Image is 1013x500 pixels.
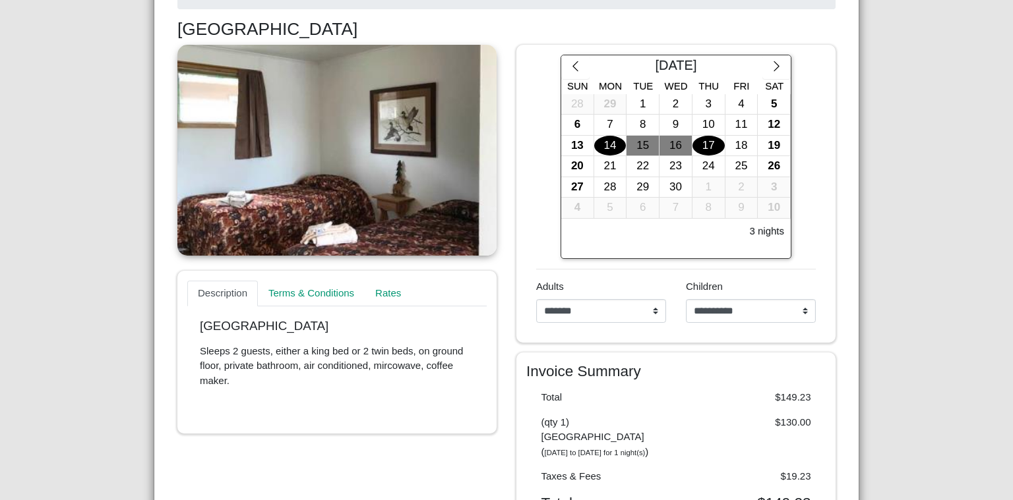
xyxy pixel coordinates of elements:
[725,198,758,218] div: 9
[660,115,692,136] button: 9
[561,177,594,198] button: 27
[594,136,627,156] div: 14
[692,156,725,177] div: 24
[770,60,783,72] svg: chevron right
[676,469,821,484] div: $19.23
[599,80,622,92] span: Mon
[561,94,594,115] button: 28
[532,415,677,460] div: (qty 1) [GEOGRAPHIC_DATA] ( )
[692,136,725,156] div: 17
[561,115,594,135] div: 6
[758,115,791,136] button: 12
[177,19,836,40] h3: [GEOGRAPHIC_DATA]
[561,177,594,198] div: 27
[698,80,719,92] span: Thu
[627,115,659,135] div: 8
[627,115,660,136] button: 8
[627,198,659,218] div: 6
[561,115,594,136] button: 6
[725,115,758,135] div: 11
[758,115,790,135] div: 12
[594,177,627,198] div: 28
[692,198,725,219] button: 8
[758,198,791,219] button: 10
[627,136,659,156] div: 15
[725,198,758,219] button: 9
[749,225,784,237] h6: 3 nights
[660,94,692,115] button: 2
[627,198,660,219] button: 6
[590,55,762,79] div: [DATE]
[594,177,627,198] button: 28
[692,136,725,157] button: 17
[561,198,594,218] div: 4
[627,177,660,198] button: 29
[692,94,725,115] button: 3
[758,177,790,198] div: 3
[594,156,627,177] div: 21
[725,177,758,198] button: 2
[561,136,594,157] button: 13
[758,136,790,156] div: 19
[594,115,627,135] div: 7
[660,177,692,198] button: 30
[627,94,660,115] button: 1
[545,449,646,457] i: [DATE] to [DATE] for 1 night(s)
[733,80,749,92] span: Fri
[762,55,791,79] button: chevron right
[365,281,412,307] a: Rates
[594,198,627,218] div: 5
[676,415,821,460] div: $130.00
[561,136,594,156] div: 13
[676,390,821,405] div: $149.23
[633,80,653,92] span: Tue
[526,362,826,380] h4: Invoice Summary
[187,281,258,307] a: Description
[758,94,790,115] div: 5
[725,136,758,157] button: 18
[758,177,791,198] button: 3
[692,198,725,218] div: 8
[594,136,627,157] button: 14
[627,156,660,177] button: 22
[561,156,594,177] div: 20
[561,94,594,115] div: 28
[660,115,692,135] div: 9
[692,177,725,198] button: 1
[569,60,582,72] svg: chevron left
[692,115,725,135] div: 10
[594,94,627,115] button: 29
[725,94,758,115] button: 4
[686,281,723,292] span: Children
[660,198,692,219] button: 7
[627,136,660,157] button: 15
[561,198,594,219] button: 4
[660,136,692,157] button: 16
[758,156,791,177] button: 26
[660,156,692,177] button: 23
[200,319,474,334] p: [GEOGRAPHIC_DATA]
[660,198,692,218] div: 7
[561,156,594,177] button: 20
[594,198,627,219] button: 5
[665,80,688,92] span: Wed
[536,281,564,292] span: Adults
[561,55,590,79] button: chevron left
[594,94,627,115] div: 29
[725,115,758,136] button: 11
[532,390,677,405] div: Total
[725,156,758,177] button: 25
[765,80,783,92] span: Sat
[594,156,627,177] button: 21
[567,80,588,92] span: Sun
